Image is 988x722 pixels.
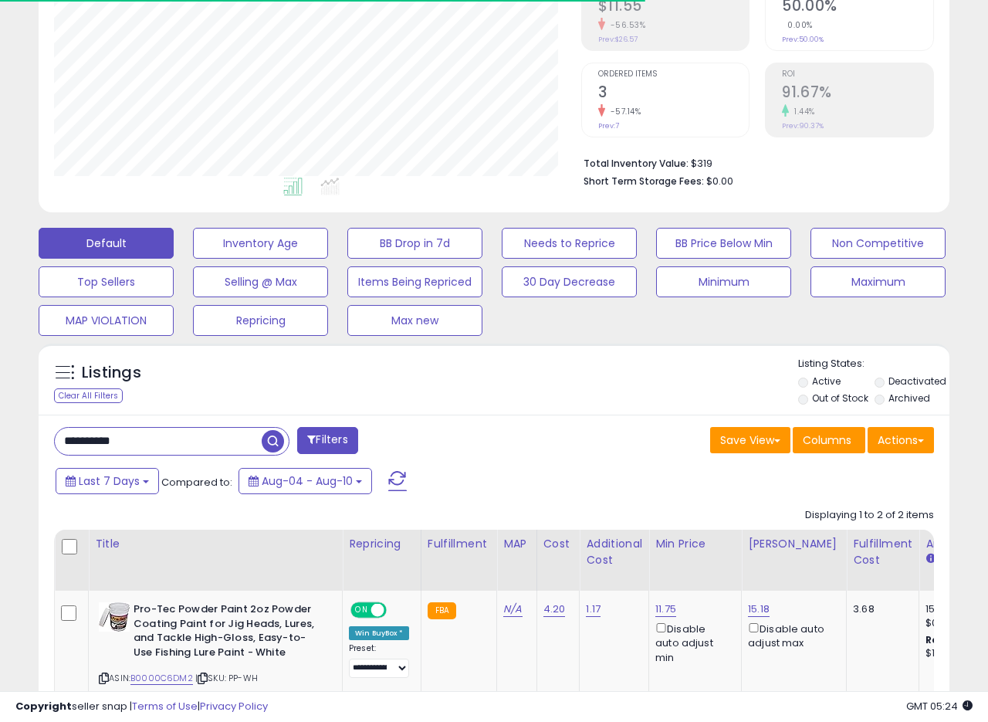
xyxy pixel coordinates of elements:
button: Default [39,228,174,259]
div: Fulfillment [428,536,490,552]
img: 51M6oLcJSrL._SL40_.jpg [99,602,130,632]
span: Ordered Items [598,70,749,79]
small: Prev: $26.57 [598,35,638,44]
button: Top Sellers [39,266,174,297]
span: ROI [782,70,933,79]
button: Save View [710,427,790,453]
a: Terms of Use [132,699,198,714]
a: B0000C6DM2 [130,672,193,685]
label: Out of Stock [812,392,868,405]
span: Columns [803,432,851,448]
label: Deactivated [888,375,946,388]
button: Repricing [193,305,328,336]
div: Title [95,536,336,552]
div: Fulfillment Cost [853,536,912,568]
button: Minimum [656,266,791,297]
button: 30 Day Decrease [502,266,637,297]
h5: Listings [82,362,141,384]
div: Win BuyBox * [349,626,409,640]
button: Last 7 Days [56,468,159,494]
a: 4.20 [543,602,566,617]
button: BB Drop in 7d [347,228,482,259]
div: MAP [503,536,530,552]
button: Non Competitive [810,228,946,259]
span: OFF [384,604,409,617]
div: Repricing [349,536,414,552]
span: Aug-04 - Aug-10 [262,473,353,489]
div: Displaying 1 to 2 of 2 items [805,508,934,523]
h2: 3 [598,83,749,104]
div: Preset: [349,643,409,678]
div: Clear All Filters [54,388,123,403]
button: Inventory Age [193,228,328,259]
button: Maximum [810,266,946,297]
div: Cost [543,536,574,552]
button: Aug-04 - Aug-10 [239,468,372,494]
a: Privacy Policy [200,699,268,714]
button: BB Price Below Min [656,228,791,259]
button: Items Being Repriced [347,266,482,297]
li: $319 [584,153,923,171]
span: | SKU: PP-WH [195,672,258,684]
p: Listing States: [798,357,949,371]
div: Additional Cost [586,536,642,568]
button: MAP VIOLATION [39,305,174,336]
small: Prev: 7 [598,121,619,131]
a: N/A [503,602,522,617]
span: ON [352,604,371,617]
button: Actions [868,427,934,453]
button: Needs to Reprice [502,228,637,259]
small: 0.00% [782,19,813,31]
span: Last 7 Days [79,473,140,489]
div: Disable auto adjust max [748,620,834,650]
div: [PERSON_NAME] [748,536,840,552]
small: -56.53% [605,19,646,31]
small: Amazon Fees. [925,552,935,566]
div: 3.68 [853,602,907,616]
a: 1.17 [586,602,601,617]
button: Columns [793,427,865,453]
b: Short Term Storage Fees: [584,175,704,188]
div: seller snap | | [15,700,268,714]
small: -57.14% [605,106,641,117]
h2: 91.67% [782,83,933,104]
span: 2025-08-18 05:24 GMT [906,699,973,714]
button: Filters [297,427,357,454]
small: Prev: 90.37% [782,121,824,131]
small: Prev: 50.00% [782,35,824,44]
b: Total Inventory Value: [584,157,689,170]
button: Selling @ Max [193,266,328,297]
small: 1.44% [789,106,815,117]
a: 15.18 [748,602,770,617]
small: FBA [428,602,456,619]
strong: Copyright [15,699,72,714]
button: Max new [347,305,482,336]
label: Archived [888,392,930,405]
span: Compared to: [161,475,232,490]
div: Min Price [655,536,735,552]
a: 11.75 [655,602,676,617]
label: Active [812,375,841,388]
div: Disable auto adjust min [655,620,729,665]
b: Pro-Tec Powder Paint 2oz Powder Coating Paint for Jig Heads, Lures, and Tackle High-Gloss, Easy-t... [134,602,321,663]
span: $0.00 [706,174,733,188]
